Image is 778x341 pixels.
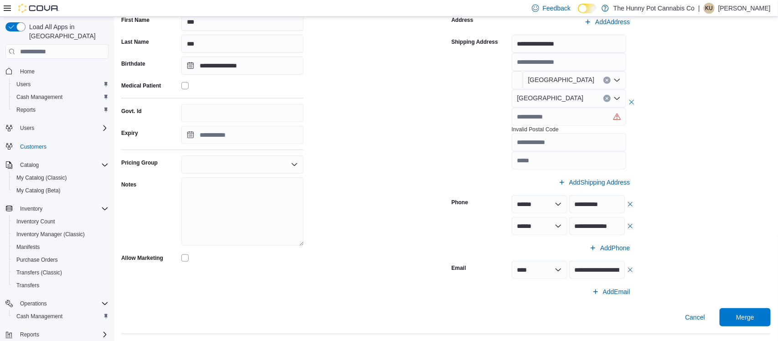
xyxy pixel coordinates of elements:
span: Inventory [16,203,108,214]
input: Dark Mode [578,4,597,13]
label: Birthdate [121,60,145,67]
button: AddPhone [586,239,634,257]
span: Users [16,81,31,88]
span: Cash Management [13,92,108,103]
button: Cash Management [9,310,112,323]
span: My Catalog (Classic) [13,172,108,183]
button: Cancel [681,308,709,326]
button: Users [16,123,38,134]
button: Transfers (Classic) [9,266,112,279]
button: Customers [2,140,112,153]
label: Shipping Address [452,38,498,46]
button: Catalog [2,159,112,171]
span: Users [16,123,108,134]
span: Manifests [16,243,40,251]
span: Inventory [20,205,42,212]
span: Operations [16,298,108,309]
label: Notes [121,181,136,188]
span: Purchase Orders [16,256,58,263]
span: Add Email [603,287,630,296]
button: Purchase Orders [9,253,112,266]
span: Merge [736,313,754,322]
span: Inventory Manager (Classic) [16,231,85,238]
button: Users [9,78,112,91]
label: Phone [452,199,469,206]
button: Inventory Manager (Classic) [9,228,112,241]
a: Cash Management [13,311,66,322]
span: Catalog [20,161,39,169]
span: Reports [16,329,108,340]
span: Add Address [595,17,630,26]
a: Purchase Orders [13,254,62,265]
span: Add Shipping Address [569,178,630,187]
span: Transfers (Classic) [13,267,108,278]
a: Cash Management [13,92,66,103]
span: Reports [20,331,39,338]
label: Address [452,16,474,24]
button: Operations [16,298,51,309]
button: Reports [9,103,112,116]
p: | [698,3,700,14]
span: Inventory Count [16,218,55,225]
a: Transfers (Classic) [13,267,66,278]
span: Home [16,65,108,77]
button: Open list of options [613,77,621,84]
label: Pricing Group [121,159,158,166]
button: Catalog [16,160,42,170]
span: Dark Mode [578,13,578,14]
a: Customers [16,141,50,152]
a: Manifests [13,242,43,253]
label: Expiry [121,129,138,137]
button: Cash Management [9,91,112,103]
span: Feedback [543,4,571,13]
span: Home [20,68,35,75]
label: First Name [121,16,149,24]
button: Inventory [2,202,112,215]
span: [GEOGRAPHIC_DATA] [528,74,595,85]
img: Cova [18,4,59,13]
span: Purchase Orders [13,254,108,265]
a: Home [16,66,38,77]
span: Cancel [685,313,705,322]
span: Cash Management [16,313,62,320]
span: Manifests [13,242,108,253]
button: Clear input [603,95,611,102]
button: Reports [16,329,43,340]
span: Users [20,124,34,132]
button: My Catalog (Classic) [9,171,112,184]
button: Manifests [9,241,112,253]
span: KU [706,3,713,14]
div: Korryne Urquhart [704,3,715,14]
span: Customers [16,141,108,152]
button: Operations [2,297,112,310]
span: Catalog [16,160,108,170]
span: My Catalog (Beta) [13,185,108,196]
a: Inventory Count [13,216,59,227]
a: My Catalog (Classic) [13,172,71,183]
button: AddAddress [581,13,634,31]
input: Press the down key to open a popover containing a calendar. [181,57,304,75]
span: My Catalog (Beta) [16,187,61,194]
button: Open list of options [291,161,298,168]
a: Inventory Manager (Classic) [13,229,88,240]
a: Reports [13,104,39,115]
span: Reports [16,106,36,114]
button: Clear input [603,77,611,84]
p: The Hunny Pot Cannabis Co [613,3,695,14]
span: Inventory Count [13,216,108,227]
span: [GEOGRAPHIC_DATA] [517,93,584,103]
span: Operations [20,300,47,307]
button: Home [2,64,112,77]
span: My Catalog (Classic) [16,174,67,181]
span: Cash Management [13,311,108,322]
button: Users [2,122,112,134]
span: Transfers (Classic) [16,269,62,276]
input: Press the down key to open a popover containing a calendar. [181,126,304,144]
span: Cash Management [16,93,62,101]
button: AddEmail [588,283,634,301]
label: Medical Patient [121,82,161,89]
label: Allow Marketing [121,254,163,262]
span: Inventory Manager (Classic) [13,229,108,240]
button: Transfers [9,279,112,292]
a: Transfers [13,280,43,291]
